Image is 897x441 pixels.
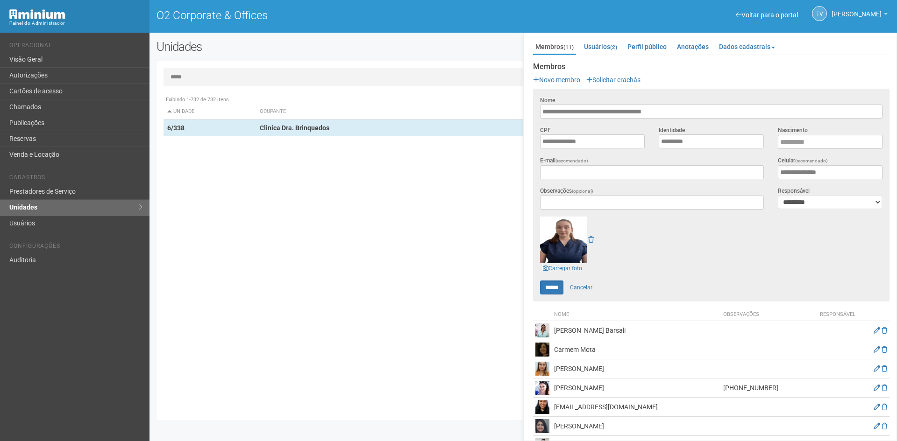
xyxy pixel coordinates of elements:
[572,189,593,194] span: (opcional)
[882,403,887,411] a: Excluir membro
[164,96,883,104] div: Exibindo 1-732 de 732 itens
[552,321,721,340] td: [PERSON_NAME] Barsali
[9,243,142,252] li: Configurações
[563,44,574,50] small: (11)
[256,104,573,119] th: Ocupante: activate to sort column ascending
[874,422,880,430] a: Editar membro
[540,126,551,134] label: CPF
[540,187,593,196] label: Observações
[659,126,685,134] label: Identidade
[540,217,587,263] img: user.png
[552,359,721,378] td: [PERSON_NAME]
[795,158,828,163] span: (recomendado)
[157,40,454,54] h2: Unidades
[540,263,585,273] a: Carregar foto
[814,308,861,321] th: Responsável
[882,327,887,334] a: Excluir membro
[552,308,721,321] th: Nome
[9,42,142,52] li: Operacional
[260,124,329,132] strong: Clinica Dra. Brinquedos
[555,158,588,163] span: (recomendado)
[535,343,549,357] img: user.png
[164,104,256,119] th: Unidade: activate to sort column descending
[535,419,549,433] img: user.png
[552,340,721,359] td: Carmem Mota
[582,40,619,54] a: Usuários(2)
[778,187,810,195] label: Responsável
[533,63,890,71] strong: Membros
[721,308,814,321] th: Observações
[675,40,711,54] a: Anotações
[9,9,65,19] img: Minium
[874,365,880,372] a: Editar membro
[157,9,516,21] h1: O2 Corporate & Offices
[812,6,827,21] a: TV
[588,236,594,243] a: Remover
[874,384,880,392] a: Editar membro
[540,156,588,165] label: E-mail
[533,76,580,84] a: Novo membro
[874,327,880,334] a: Editar membro
[535,381,549,395] img: user.png
[882,384,887,392] a: Excluir membro
[874,403,880,411] a: Editar membro
[778,126,808,134] label: Nascimento
[778,156,828,165] label: Celular
[610,44,617,50] small: (2)
[882,365,887,372] a: Excluir membro
[535,400,549,414] img: user.png
[552,417,721,436] td: [PERSON_NAME]
[565,280,598,294] a: Cancelar
[736,11,798,19] a: Voltar para o portal
[535,323,549,337] img: user.png
[552,378,721,398] td: [PERSON_NAME]
[533,40,576,55] a: Membros(11)
[882,346,887,353] a: Excluir membro
[832,1,882,18] span: Thayane Vasconcelos Torres
[717,40,777,54] a: Dados cadastrais
[552,398,721,417] td: [EMAIL_ADDRESS][DOMAIN_NAME]
[832,12,888,19] a: [PERSON_NAME]
[882,422,887,430] a: Excluir membro
[540,96,555,105] label: Nome
[721,378,814,398] td: [PHONE_NUMBER]
[535,362,549,376] img: user.png
[9,19,142,28] div: Painel do Administrador
[167,124,185,132] strong: 6/338
[9,174,142,184] li: Cadastros
[874,346,880,353] a: Editar membro
[625,40,669,54] a: Perfil público
[586,76,641,84] a: Solicitar crachás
